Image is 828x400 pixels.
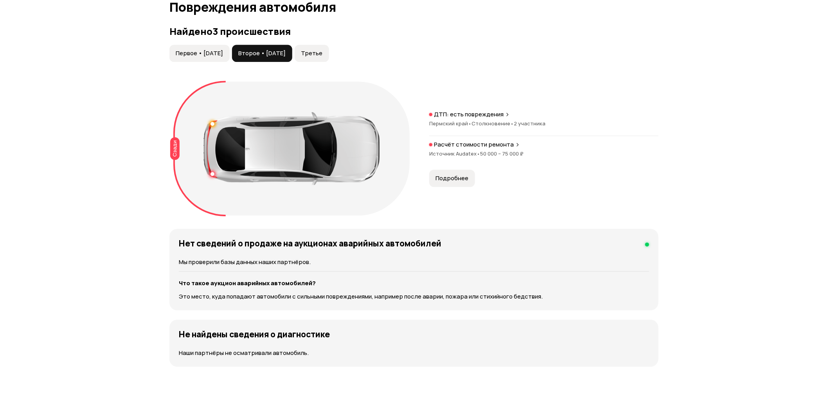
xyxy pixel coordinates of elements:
div: Сзади [170,137,180,160]
h4: Нет сведений о продаже на аукционах аварийных автомобилей [179,238,441,248]
h3: Найдено 3 происшествия [169,26,659,37]
button: Третье [295,45,329,62]
span: 2 участника [514,120,545,127]
h4: Не найдены сведения о диагностике [179,329,330,339]
button: Подробнее [429,170,475,187]
span: Второе • [DATE] [238,49,286,57]
button: Первое • [DATE] [169,45,230,62]
span: • [510,120,514,127]
strong: Что такое аукцион аварийных автомобилей? [179,279,316,287]
span: Подробнее [436,174,468,182]
span: Первое • [DATE] [176,49,223,57]
span: Столкновение [472,120,514,127]
span: • [468,120,472,127]
p: ДТП: есть повреждения [434,110,504,118]
span: Источник Audatex [429,150,480,157]
span: 50 000 – 75 000 ₽ [480,150,524,157]
p: Расчёт стоимости ремонта [434,141,514,148]
p: Мы проверили базы данных наших партнёров. [179,258,649,266]
span: • [477,150,480,157]
button: Второе • [DATE] [232,45,292,62]
p: Наши партнёры не осматривали автомобиль. [179,349,649,357]
span: Третье [301,49,322,57]
p: Это место, куда попадают автомобили с сильными повреждениями, например после аварии, пожара или с... [179,292,649,301]
span: Пермский край [429,120,472,127]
